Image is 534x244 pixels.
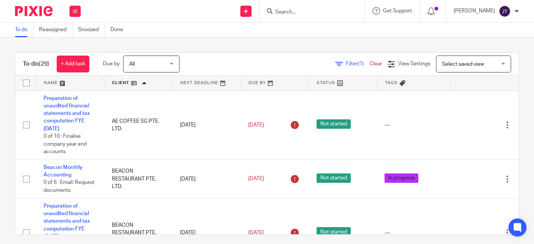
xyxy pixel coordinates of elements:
[499,5,511,17] img: svg%3E
[248,176,264,182] span: [DATE]
[44,180,95,193] span: 0 of 6 · Email: Request documents
[275,9,342,16] input: Search
[383,8,412,14] span: Get Support
[15,6,53,16] img: Pixie
[317,119,351,129] span: Not started
[385,229,443,236] div: ---
[398,61,430,66] span: View Settings
[248,122,264,128] span: [DATE]
[57,56,89,72] a: + Add task
[23,60,49,68] h1: To do
[385,121,443,129] div: ---
[39,23,72,37] a: Reassigned
[44,203,90,239] a: Preparation of unaudited financial statements and tax computation FYE [DATE]
[346,61,370,66] span: Filter
[358,61,364,66] span: (1)
[44,96,90,131] a: Preparation of unaudited financial statements and tax computation FYE [DATE]
[172,160,241,198] td: [DATE]
[317,227,351,236] span: Not started
[110,23,129,37] a: Done
[385,81,398,85] span: Tags
[104,90,173,160] td: AE COFFEE SG PTE. LTD.
[129,62,135,67] span: All
[442,62,484,67] span: Select saved view
[103,60,119,68] p: Due by
[104,160,173,198] td: BEACON RESTAURANT PTE. LTD.
[248,230,264,235] span: [DATE]
[370,61,382,66] a: Clear
[44,165,83,178] a: Beacon Monthly Accounting
[44,134,87,154] span: 0 of 10 · Finalise company year end accounts
[78,23,105,37] a: Snoozed
[39,61,49,67] span: (29)
[317,173,351,183] span: Not started
[454,7,495,15] p: [PERSON_NAME]
[385,173,418,183] span: In progress
[15,23,33,37] a: To do
[172,90,241,160] td: [DATE]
